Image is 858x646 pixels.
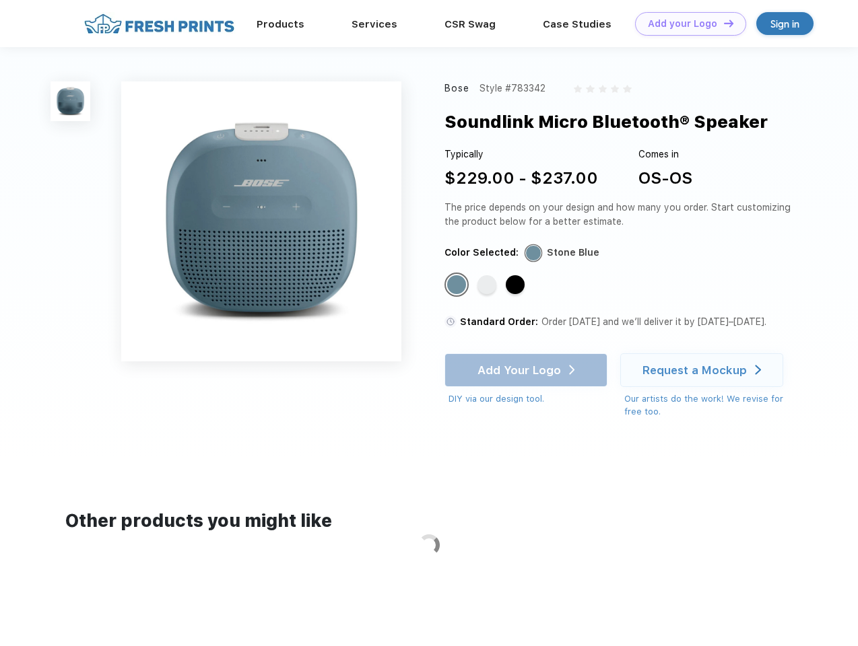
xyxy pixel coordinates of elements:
[611,85,619,93] img: gray_star.svg
[80,12,238,36] img: fo%20logo%202.webp
[756,12,814,35] a: Sign in
[480,81,546,96] div: Style #783342
[121,81,401,361] img: func=resize&h=640
[65,508,792,534] div: Other products you might like
[642,363,747,377] div: Request a Mockup
[623,85,631,93] img: gray_star.svg
[599,85,607,93] img: gray_star.svg
[444,166,598,190] div: $229.00 - $237.00
[444,109,768,135] div: Soundlink Micro Bluetooth® Speaker
[444,81,470,96] div: Bose
[638,166,692,190] div: OS-OS
[755,365,761,375] img: white arrow
[506,275,525,294] div: Black
[444,201,796,229] div: The price depends on your design and how many you order. Start customizing the product below for ...
[586,85,594,93] img: gray_star.svg
[624,392,796,419] div: Our artists do the work! We revise for free too.
[447,275,466,294] div: Stone Blue
[460,316,538,327] span: Standard Order:
[477,275,496,294] div: White Smoke
[638,147,692,161] div: Comes in
[444,18,496,30] a: CSR Swag
[770,16,799,32] div: Sign in
[541,316,766,327] span: Order [DATE] and we’ll deliver it by [DATE]–[DATE].
[444,147,598,161] div: Typically
[724,20,733,27] img: DT
[648,18,717,30] div: Add your Logo
[574,85,582,93] img: gray_star.svg
[352,18,397,30] a: Services
[51,81,90,121] img: func=resize&h=100
[449,392,607,406] div: DIY via our design tool.
[257,18,304,30] a: Products
[444,316,457,328] img: standard order
[444,246,519,260] div: Color Selected:
[547,246,599,260] div: Stone Blue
